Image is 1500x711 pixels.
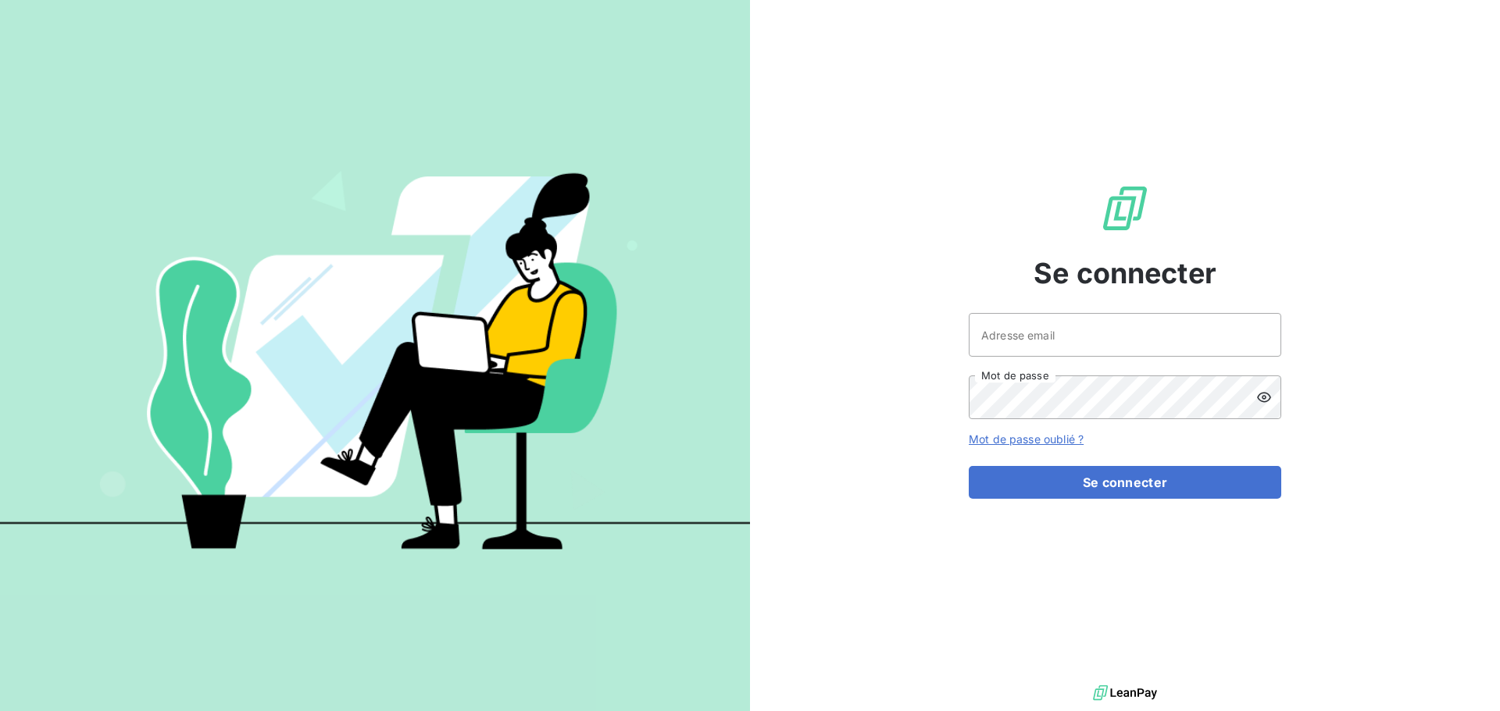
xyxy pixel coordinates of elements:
span: Se connecter [1034,252,1216,294]
a: Mot de passe oublié ? [969,432,1084,446]
img: logo [1093,681,1157,705]
input: placeholder [969,313,1281,357]
img: Logo LeanPay [1100,183,1150,233]
button: Se connecter [969,466,1281,499]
